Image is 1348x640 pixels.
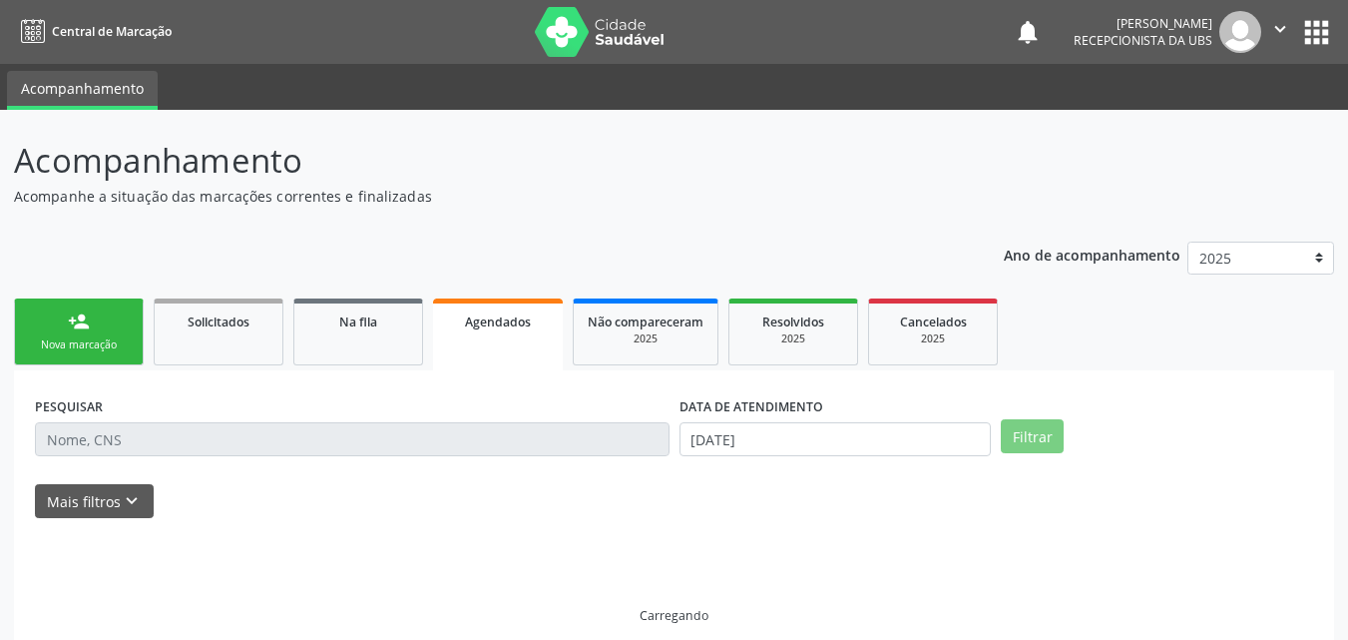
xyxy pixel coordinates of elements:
[14,15,172,48] a: Central de Marcação
[762,314,824,330] span: Resolvidos
[883,331,983,346] div: 2025
[52,23,172,40] span: Central de Marcação
[1299,15,1334,50] button: apps
[35,391,103,422] label: PESQUISAR
[68,311,90,332] div: person_add
[35,484,154,519] button: Mais filtroskeyboard_arrow_down
[121,490,143,512] i: keyboard_arrow_down
[1014,18,1042,46] button: notifications
[14,136,938,186] p: Acompanhamento
[640,607,708,624] div: Carregando
[14,186,938,207] p: Acompanhe a situação das marcações correntes e finalizadas
[588,314,703,330] span: Não compareceram
[679,391,823,422] label: DATA DE ATENDIMENTO
[1001,419,1064,453] button: Filtrar
[588,331,703,346] div: 2025
[1261,11,1299,53] button: 
[339,314,377,330] span: Na fila
[679,422,992,456] input: Selecione um intervalo
[1004,242,1180,267] p: Ano de acompanhamento
[1074,32,1212,49] span: Recepcionista da UBS
[1074,15,1212,32] div: [PERSON_NAME]
[900,314,967,330] span: Cancelados
[35,422,670,456] input: Nome, CNS
[1219,11,1261,53] img: img
[29,337,129,352] div: Nova marcação
[743,331,843,346] div: 2025
[465,314,531,330] span: Agendados
[188,314,249,330] span: Solicitados
[7,71,158,110] a: Acompanhamento
[1269,18,1291,40] i: 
